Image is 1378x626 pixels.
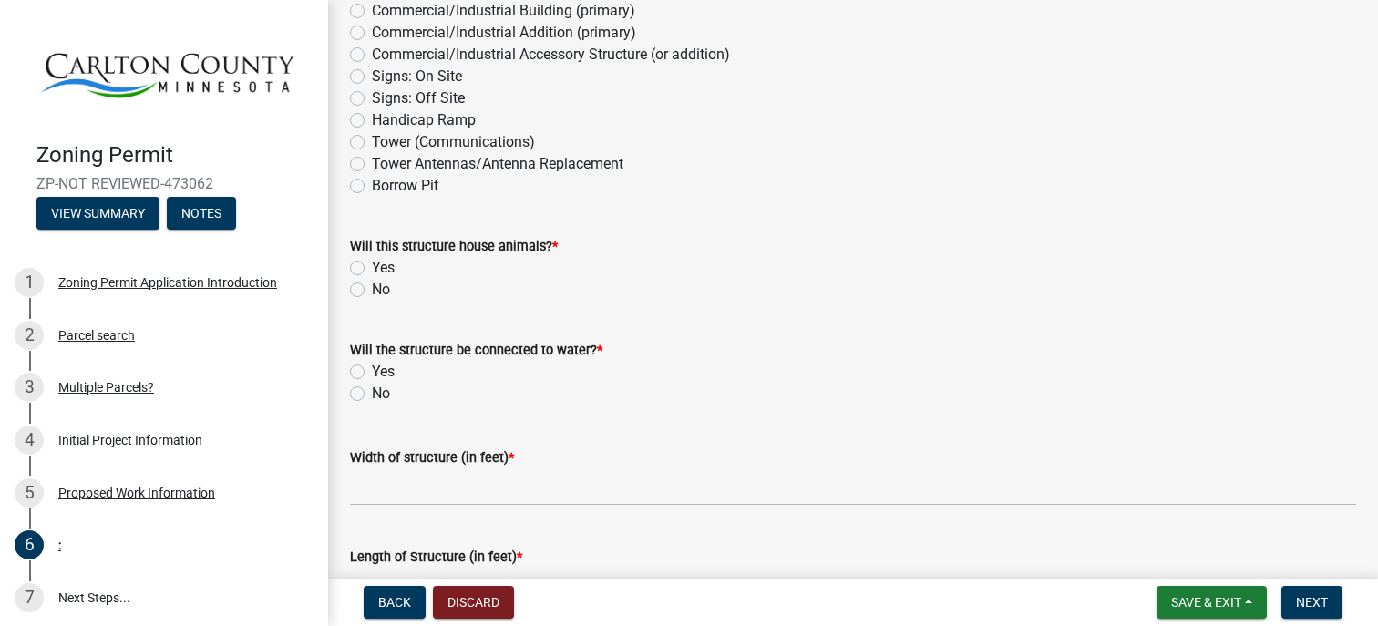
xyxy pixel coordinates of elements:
button: Back [364,586,426,619]
label: No [372,383,390,405]
label: Yes [372,361,395,383]
span: Back [378,595,411,610]
div: : [58,539,61,551]
label: Tower Antennas/Antenna Replacement [372,153,623,175]
h4: Zoning Permit [36,142,314,169]
div: 5 [15,478,44,508]
div: Proposed Work Information [58,487,215,499]
button: Next [1281,586,1342,619]
label: Width of structure (in feet) [350,452,514,465]
label: Will the structure be connected to water? [350,344,602,357]
div: Zoning Permit Application Introduction [58,276,277,289]
label: No [372,279,390,301]
img: Carlton County, Minnesota [36,19,299,123]
label: Tower (Communications) [372,131,535,153]
div: 3 [15,373,44,402]
button: Notes [167,197,236,230]
div: 6 [15,530,44,559]
div: 1 [15,268,44,297]
wm-modal-confirm: Summary [36,208,159,222]
span: Save & Exit [1171,595,1241,610]
label: Length of Structure (in feet) [350,551,522,564]
div: Initial Project Information [58,434,202,446]
div: 7 [15,583,44,612]
div: 4 [15,426,44,455]
label: Signs: Off Site [372,87,465,109]
button: Save & Exit [1157,586,1267,619]
label: Yes [372,257,395,279]
label: Handicap Ramp [372,109,476,131]
span: ZP-NOT REVIEWED-473062 [36,175,292,192]
span: Next [1296,595,1328,610]
label: Commercial/Industrial Addition (primary) [372,22,636,44]
label: Commercial/Industrial Accessory Structure (or addition) [372,44,730,66]
wm-modal-confirm: Notes [167,208,236,222]
label: Borrow Pit [372,175,438,197]
button: Discard [433,586,514,619]
label: Will this structure house animals? [350,241,558,253]
label: Signs: On Site [372,66,462,87]
div: Multiple Parcels? [58,381,154,394]
div: 2 [15,321,44,350]
button: View Summary [36,197,159,230]
div: Parcel search [58,329,135,342]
